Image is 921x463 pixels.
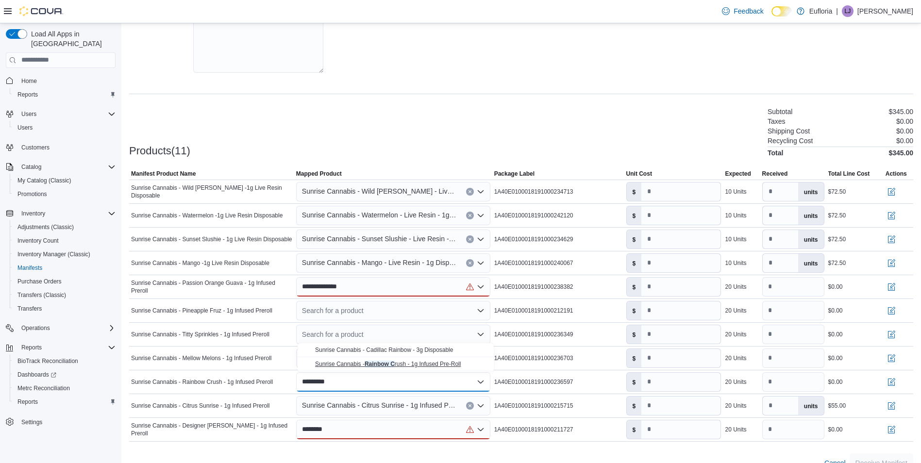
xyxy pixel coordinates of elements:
[845,5,851,17] span: LJ
[828,307,843,314] div: $0.00
[14,276,66,287] a: Purchase Orders
[298,343,494,371] div: Choose from the following options
[17,75,116,87] span: Home
[365,361,395,367] mark: Rainbow C
[17,208,116,219] span: Inventory
[17,342,116,353] span: Reports
[725,307,746,314] div: 20 Units
[768,127,810,135] h6: Shipping Cost
[828,188,846,196] div: $72.50
[17,190,47,198] span: Promotions
[17,124,33,132] span: Users
[14,235,116,247] span: Inventory Count
[2,414,119,429] button: Settings
[725,235,746,243] div: 10 Units
[17,291,66,299] span: Transfers (Classic)
[725,212,746,219] div: 10 Units
[21,418,42,426] span: Settings
[2,74,119,88] button: Home
[131,279,292,295] span: Sunrise Cannabis - Passion Orange Guava - 1g Infused Preroll
[14,303,116,314] span: Transfers
[627,206,642,225] label: $
[768,117,786,125] h6: Taxes
[2,321,119,335] button: Operations
[771,17,772,17] span: Dark Mode
[17,250,90,258] span: Inventory Manager (Classic)
[131,259,269,267] span: Sunrise Cannabis - Mango -1g Live Resin Disposable
[477,307,485,314] button: Open list of options
[6,70,116,454] nav: Complex example
[14,175,75,186] a: My Catalog (Classic)
[10,302,119,315] button: Transfers
[725,426,746,433] div: 20 Units
[17,342,46,353] button: Reports
[17,108,40,120] button: Users
[131,354,271,362] span: Sunrise Cannabis - Mellow Melons - 1g Infused Preroll
[494,307,573,314] span: 1A40E0100018191000212191
[10,174,119,187] button: My Catalog (Classic)
[14,289,70,301] a: Transfers (Classic)
[17,142,53,153] a: Customers
[626,170,652,178] span: Unit Cost
[762,170,788,178] span: Received
[896,127,913,135] p: $0.00
[14,248,94,260] a: Inventory Manager (Classic)
[21,110,36,118] span: Users
[725,402,746,410] div: 20 Units
[466,259,474,267] button: Clear input
[131,170,196,178] span: Manifest Product Name
[14,276,116,287] span: Purchase Orders
[725,283,746,291] div: 20 Units
[14,235,63,247] a: Inventory Count
[10,381,119,395] button: Metrc Reconciliation
[315,347,453,353] span: Sunrise Cannabis - Cadillac Rainbow - 3g Disposable
[10,395,119,409] button: Reports
[315,361,461,367] span: Sunrise Cannabis - rush - 1g Infused Pre-Roll
[494,354,573,362] span: 1A40E0100018191000236703
[21,163,41,171] span: Catalog
[14,188,51,200] a: Promotions
[494,426,573,433] span: 1A40E0100018191000211727
[17,384,70,392] span: Metrc Reconciliation
[477,235,485,243] button: Open list of options
[888,149,913,157] h4: $345.00
[17,208,49,219] button: Inventory
[725,259,746,267] div: 10 Units
[896,117,913,125] p: $0.00
[14,122,116,133] span: Users
[466,188,474,196] button: Clear input
[477,426,485,433] button: Open list of options
[302,399,456,411] span: Sunrise Cannabis - Citrus Sunrise - 1g Infused Pre-Roll
[302,257,456,268] span: Sunrise Cannabis - Mango - Live Resin - 1g Disposable
[725,331,746,338] div: 20 Units
[131,235,292,243] span: Sunrise Cannabis - Sunset Slushie - 1g Live Resin Disposable
[494,212,573,219] span: 1A40E0100018191000242120
[17,278,62,285] span: Purchase Orders
[886,170,907,178] span: Actions
[14,221,116,233] span: Adjustments (Classic)
[131,212,283,219] span: Sunrise Cannabis - Watermelon -1g Live Resin Disposable
[725,354,746,362] div: 20 Units
[10,220,119,234] button: Adjustments (Classic)
[10,275,119,288] button: Purchase Orders
[768,149,783,157] h4: Total
[131,184,292,199] span: Sunrise Cannabis - Wild [PERSON_NAME] -1g Live Resin Disposable
[627,230,642,248] label: $
[10,121,119,134] button: Users
[17,161,116,173] span: Catalog
[627,254,642,272] label: $
[768,108,792,116] h6: Subtotal
[17,161,45,173] button: Catalog
[494,170,535,178] span: Package Label
[828,170,870,178] span: Total Line Cost
[2,207,119,220] button: Inventory
[477,212,485,219] button: Open list of options
[17,141,116,153] span: Customers
[828,354,843,362] div: $0.00
[21,344,42,351] span: Reports
[21,144,50,151] span: Customers
[14,355,82,367] a: BioTrack Reconciliation
[14,188,116,200] span: Promotions
[828,212,846,219] div: $72.50
[2,341,119,354] button: Reports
